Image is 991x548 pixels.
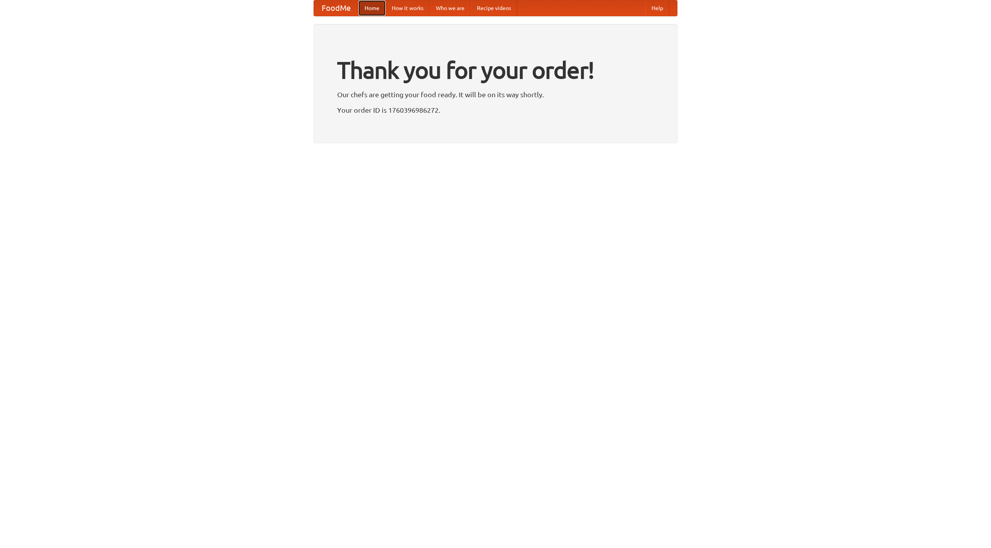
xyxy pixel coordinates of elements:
[386,0,430,16] a: How it works
[337,89,654,100] p: Our chefs are getting your food ready. It will be on its way shortly.
[337,104,654,116] p: Your order ID is 1760396986272.
[645,0,669,16] a: Help
[337,52,654,89] h1: Thank you for your order!
[471,0,517,16] a: Recipe videos
[314,0,358,16] a: FoodMe
[358,0,386,16] a: Home
[430,0,471,16] a: Who we are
